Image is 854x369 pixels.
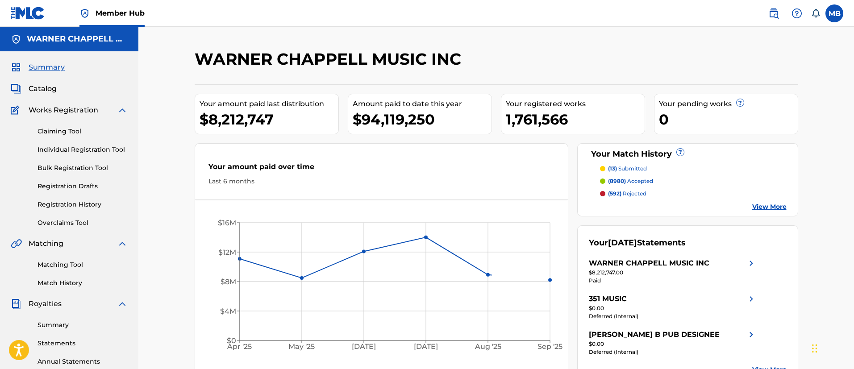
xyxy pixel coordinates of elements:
[29,299,62,309] span: Royalties
[537,343,562,351] tspan: Sep '25
[589,237,686,249] div: Your Statements
[37,163,128,173] a: Bulk Registration Tool
[27,34,128,44] h5: WARNER CHAPPELL MUSIC INC
[811,9,820,18] div: Notifications
[353,99,492,109] div: Amount paid to date this year
[589,258,757,285] a: WARNER CHAPPELL MUSIC INCright chevron icon$8,212,747.00Paid
[227,343,252,351] tspan: Apr '25
[227,336,236,345] tspan: $0
[589,340,757,348] div: $0.00
[37,145,128,154] a: Individual Registration Tool
[589,329,757,356] a: [PERSON_NAME] B PUB DESIGNEEright chevron icon$0.00Deferred (Internal)
[746,294,757,304] img: right chevron icon
[608,177,653,185] p: accepted
[589,348,757,356] div: Deferred (Internal)
[37,200,128,209] a: Registration History
[608,190,621,197] span: (592)
[506,99,645,109] div: Your registered works
[218,248,236,257] tspan: $12M
[737,99,744,106] span: ?
[768,8,779,19] img: search
[608,190,646,198] p: rejected
[37,218,128,228] a: Overclaims Tool
[11,62,65,73] a: SummarySummary
[208,177,555,186] div: Last 6 months
[37,320,128,330] a: Summary
[29,62,65,73] span: Summary
[600,190,787,198] a: (592) rejected
[221,278,236,286] tspan: $8M
[353,109,492,129] div: $94,119,250
[608,178,626,184] span: (8980)
[506,109,645,129] div: 1,761,566
[677,149,684,156] span: ?
[608,165,617,172] span: (13)
[746,258,757,269] img: right chevron icon
[288,343,315,351] tspan: May '25
[600,177,787,185] a: (8980) accepted
[11,34,21,45] img: Accounts
[11,62,21,73] img: Summary
[37,357,128,366] a: Annual Statements
[37,260,128,269] a: Matching Tool
[79,8,90,19] img: Top Rightsholder
[589,277,757,285] div: Paid
[812,335,817,362] div: Drag
[752,202,787,211] a: View More
[96,8,145,18] span: Member Hub
[11,105,22,116] img: Works Registration
[765,4,783,22] a: Public Search
[589,294,757,320] a: 351 MUSICright chevron icon$0.00Deferred (Internal)
[29,83,57,94] span: Catalog
[11,83,21,94] img: Catalog
[37,182,128,191] a: Registration Drafts
[37,339,128,348] a: Statements
[117,299,128,309] img: expand
[220,307,236,315] tspan: $4M
[218,219,236,227] tspan: $16M
[600,165,787,173] a: (13) submitted
[589,304,757,312] div: $0.00
[659,109,798,129] div: 0
[11,299,21,309] img: Royalties
[29,238,63,249] span: Matching
[200,99,338,109] div: Your amount paid last distribution
[352,343,376,351] tspan: [DATE]
[608,165,647,173] p: submitted
[11,7,45,20] img: MLC Logo
[825,4,843,22] div: User Menu
[11,83,57,94] a: CatalogCatalog
[589,148,787,160] div: Your Match History
[200,109,338,129] div: $8,212,747
[37,278,128,288] a: Match History
[589,294,627,304] div: 351 MUSIC
[809,326,854,369] iframe: Chat Widget
[589,269,757,277] div: $8,212,747.00
[117,105,128,116] img: expand
[117,238,128,249] img: expand
[208,162,555,177] div: Your amount paid over time
[659,99,798,109] div: Your pending works
[195,49,466,69] h2: WARNER CHAPPELL MUSIC INC
[746,329,757,340] img: right chevron icon
[414,343,438,351] tspan: [DATE]
[37,127,128,136] a: Claiming Tool
[788,4,806,22] div: Help
[475,343,501,351] tspan: Aug '25
[792,8,802,19] img: help
[589,329,720,340] div: [PERSON_NAME] B PUB DESIGNEE
[608,238,637,248] span: [DATE]
[589,258,709,269] div: WARNER CHAPPELL MUSIC INC
[11,238,22,249] img: Matching
[29,105,98,116] span: Works Registration
[589,312,757,320] div: Deferred (Internal)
